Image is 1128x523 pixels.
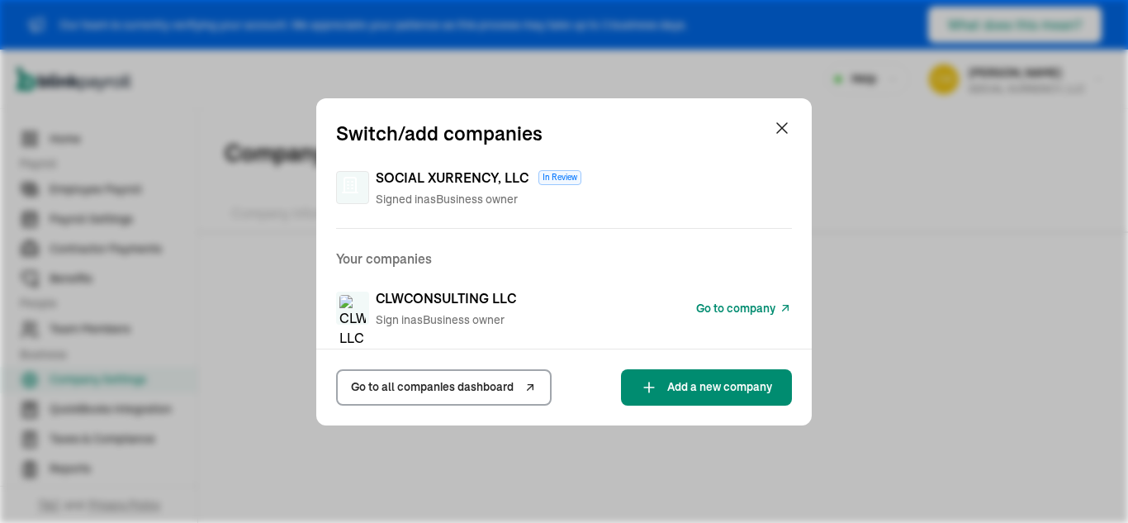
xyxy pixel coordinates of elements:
[336,369,552,406] a: Go to all companies dashboard
[696,300,775,317] span: Go to company
[376,168,528,188] span: SOCIAL XURRENCY, LLC
[336,249,792,269] h2: Your companies
[376,288,516,308] span: CLWCONSULTING LLC
[376,191,581,208] span: Signed in as Business owner
[621,369,792,406] button: Add a new company
[538,170,581,185] span: In Review
[696,298,792,318] a: Go to company
[336,118,543,148] h1: Switch/add companies
[339,295,366,368] img: CLWCONSULTING LLC logo
[351,378,514,396] span: Go to all companies dashboard
[376,311,516,329] span: Sign in as Business owner
[667,378,772,396] span: Add a new company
